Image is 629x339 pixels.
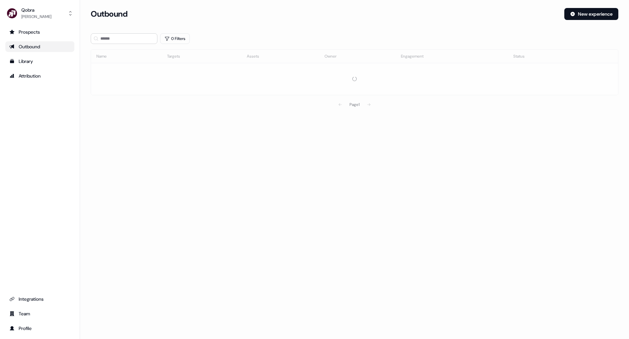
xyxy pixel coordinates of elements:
div: Attribution [9,73,70,79]
a: Go to templates [5,56,74,67]
a: Go to profile [5,323,74,334]
div: Prospects [9,29,70,35]
div: Qobra [21,7,51,13]
button: Qobra[PERSON_NAME] [5,5,74,21]
a: Go to team [5,308,74,319]
div: Integrations [9,296,70,302]
button: New experience [564,8,618,20]
a: Go to prospects [5,27,74,37]
div: Team [9,310,70,317]
div: Outbound [9,43,70,50]
a: Go to attribution [5,71,74,81]
button: 0 Filters [160,33,190,44]
h3: Outbound [91,9,127,19]
a: Go to integrations [5,294,74,304]
a: Go to outbound experience [5,41,74,52]
div: Profile [9,325,70,332]
div: Library [9,58,70,65]
div: [PERSON_NAME] [21,13,51,20]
